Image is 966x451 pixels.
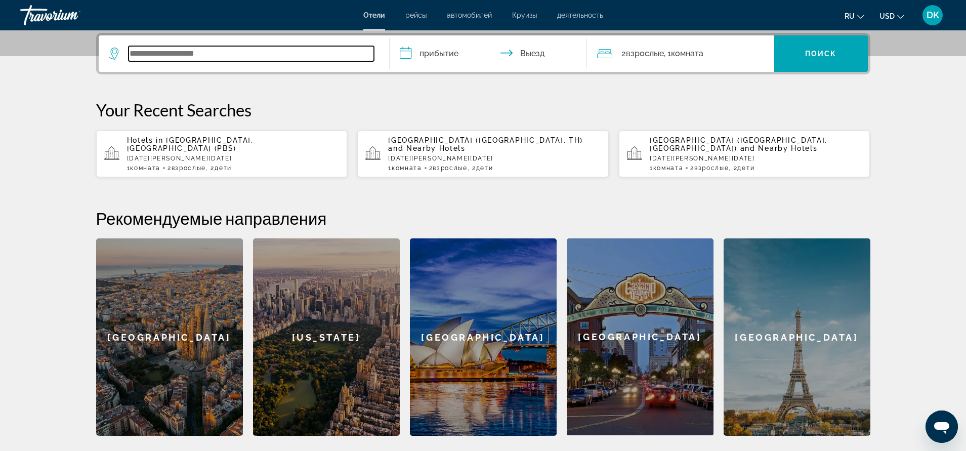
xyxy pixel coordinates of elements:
[805,50,837,58] span: Поиск
[429,165,468,172] span: 2
[96,238,243,436] a: [GEOGRAPHIC_DATA]
[650,136,827,152] span: [GEOGRAPHIC_DATA] ([GEOGRAPHIC_DATA], [GEOGRAPHIC_DATA])
[127,136,254,152] span: [GEOGRAPHIC_DATA], [GEOGRAPHIC_DATA] (PBS)
[567,238,713,435] div: [GEOGRAPHIC_DATA]
[845,9,864,23] button: Change language
[927,10,939,20] span: DK
[729,165,754,172] span: , 2
[96,130,348,178] button: Hotels in [GEOGRAPHIC_DATA], [GEOGRAPHIC_DATA] (PBS)[DATE][PERSON_NAME][DATE]1Комната2Взрослые, 2...
[879,12,895,20] span: USD
[388,144,466,152] span: and Nearby Hotels
[650,155,862,162] p: [DATE][PERSON_NAME][DATE]
[694,165,729,172] span: Взрослые
[363,11,385,19] a: Отели
[215,165,232,172] span: Дети
[724,238,870,436] a: [GEOGRAPHIC_DATA]
[405,11,427,19] a: рейсы
[390,35,587,72] button: Check in and out dates
[621,47,664,61] span: 2
[926,411,958,443] iframe: Кнопка запуска окна обмена сообщениями
[388,136,583,144] span: [GEOGRAPHIC_DATA] ([GEOGRAPHIC_DATA], TH)
[919,5,946,26] button: User Menu
[127,155,340,162] p: [DATE][PERSON_NAME][DATE]
[653,165,684,172] span: Комната
[557,11,603,19] a: деятельность
[476,165,493,172] span: Дети
[690,165,729,172] span: 2
[96,208,870,228] h2: Рекомендуемые направления
[879,9,904,23] button: Change currency
[740,144,818,152] span: and Nearby Hotels
[253,238,400,436] a: [US_STATE]
[172,165,206,172] span: Взрослые
[167,165,206,172] span: 2
[468,165,493,172] span: , 2
[99,35,868,72] div: Search widget
[737,165,754,172] span: Дети
[447,11,492,19] a: автомобилей
[774,35,868,72] button: Поиск
[388,155,601,162] p: [DATE][PERSON_NAME][DATE]
[206,165,232,172] span: , 2
[650,165,683,172] span: 1
[664,47,703,61] span: , 1
[512,11,537,19] a: Круизы
[567,238,713,436] a: [GEOGRAPHIC_DATA]
[127,165,160,172] span: 1
[392,165,422,172] span: Комната
[410,238,557,436] a: [GEOGRAPHIC_DATA]
[671,49,703,58] span: Комната
[20,2,121,28] a: Travorium
[619,130,870,178] button: [GEOGRAPHIC_DATA] ([GEOGRAPHIC_DATA], [GEOGRAPHIC_DATA]) and Nearby Hotels[DATE][PERSON_NAME][DAT...
[388,165,422,172] span: 1
[845,12,855,20] span: ru
[127,136,163,144] span: Hotels in
[357,130,609,178] button: [GEOGRAPHIC_DATA] ([GEOGRAPHIC_DATA], TH) and Nearby Hotels[DATE][PERSON_NAME][DATE]1Комната2Взро...
[626,49,664,58] span: Взрослые
[96,100,870,120] p: Your Recent Searches
[587,35,774,72] button: Travelers: 2 adults, 0 children
[433,165,467,172] span: Взрослые
[130,165,160,172] span: Комната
